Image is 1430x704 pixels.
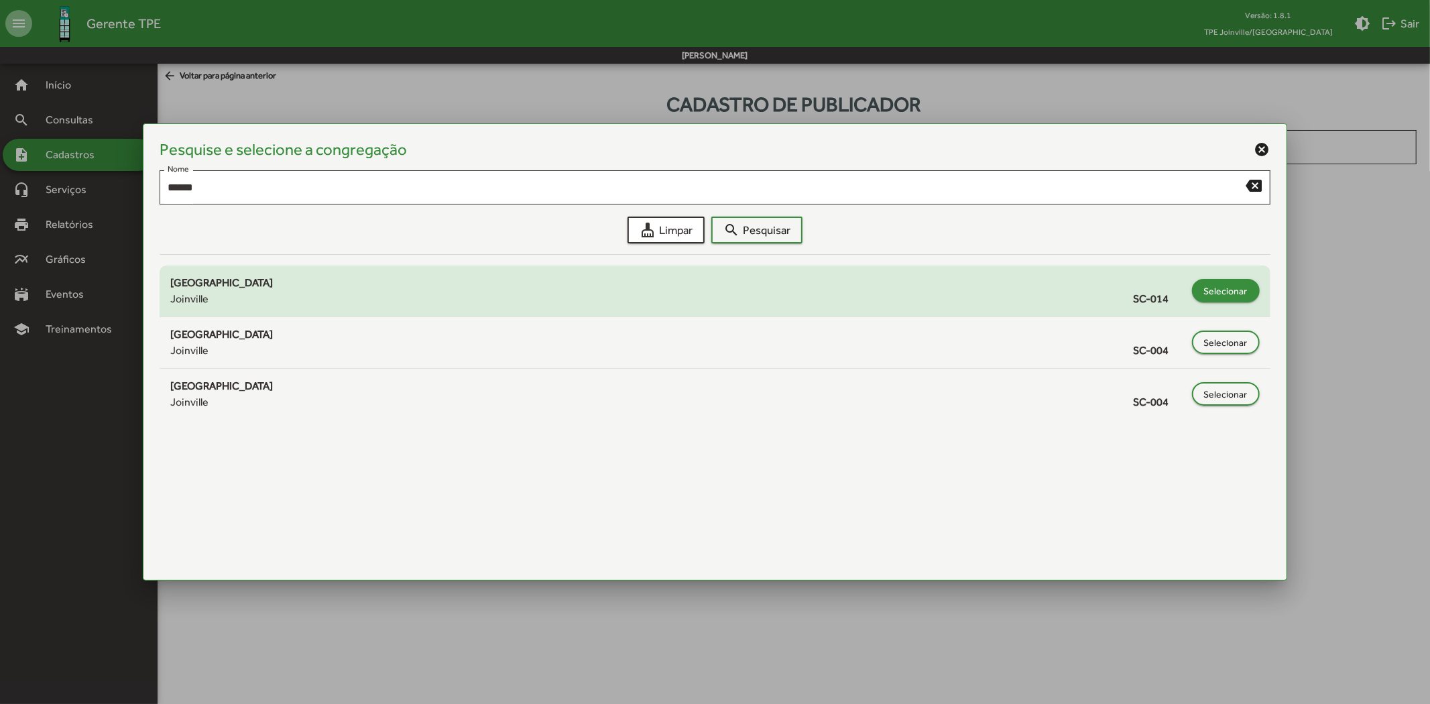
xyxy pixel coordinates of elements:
mat-icon: backspace [1246,177,1262,193]
span: Selecionar [1204,331,1248,355]
button: Selecionar [1192,331,1260,354]
button: Selecionar [1192,279,1260,302]
mat-icon: cancel [1254,141,1270,158]
span: SC-004 [1134,343,1185,359]
span: [GEOGRAPHIC_DATA] [170,276,273,289]
span: Selecionar [1204,279,1248,303]
span: Selecionar [1204,382,1248,406]
mat-icon: search [723,222,739,238]
h4: Pesquise e selecione a congregação [160,140,407,160]
button: Limpar [628,217,705,243]
mat-icon: cleaning_services [640,222,656,238]
span: [GEOGRAPHIC_DATA] [170,328,273,341]
button: Selecionar [1192,382,1260,406]
span: SC-004 [1134,394,1185,410]
span: Joinville [170,291,208,307]
button: Pesquisar [711,217,802,243]
span: Joinville [170,394,208,410]
span: SC-014 [1134,291,1185,307]
span: Pesquisar [723,218,790,242]
span: Joinville [170,343,208,359]
span: [GEOGRAPHIC_DATA] [170,379,273,392]
span: Limpar [640,218,693,242]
